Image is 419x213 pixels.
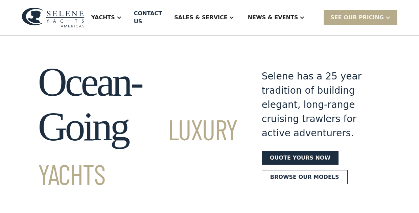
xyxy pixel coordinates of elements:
div: SEE Our Pricing [324,10,397,25]
div: Contact US [134,9,162,26]
h1: Ocean-Going [38,60,237,194]
img: logo [22,7,85,28]
div: News & EVENTS [241,4,312,31]
a: Browse our models [262,170,348,184]
div: Yachts [85,4,129,31]
a: Quote yours now [262,151,339,165]
div: Sales & Service [167,4,241,31]
span: Luxury Yachts [38,112,237,191]
div: Yachts [91,14,115,22]
div: News & EVENTS [248,14,298,22]
div: Selene has a 25 year tradition of building elegant, long-range cruising trawlers for active adven... [262,69,381,140]
div: Sales & Service [174,14,227,22]
div: SEE Our Pricing [330,14,384,22]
